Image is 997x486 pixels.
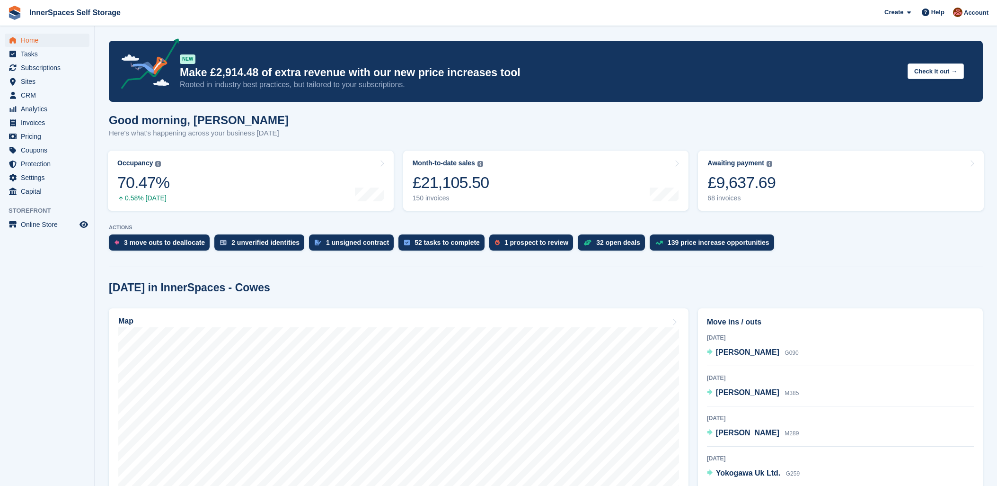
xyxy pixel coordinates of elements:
img: contract_signature_icon-13c848040528278c33f63329250d36e43548de30e8caae1d1a13099fd9432cc5.svg [315,240,321,245]
a: Preview store [78,219,89,230]
div: 68 invoices [707,194,776,202]
div: [DATE] [707,333,974,342]
h1: Good morning, [PERSON_NAME] [109,114,289,126]
a: menu [5,102,89,116]
a: Month-to-date sales £21,105.50 150 invoices [403,151,689,211]
span: CRM [21,89,78,102]
span: M289 [785,430,799,437]
span: Create [884,8,903,17]
a: 139 price increase opportunities [650,234,779,255]
div: [DATE] [707,414,974,423]
a: 1 prospect to review [489,234,578,255]
img: stora-icon-8386f47178a22dfd0bd8f6a31ec36ba5ce8667c1dd55bd0f319d3a0aa187defe.svg [8,6,22,20]
div: 70.47% [117,173,169,192]
span: M385 [785,390,799,396]
img: icon-info-grey-7440780725fd019a000dd9b08b2336e03edf1995a4989e88bcd33f0948082b44.svg [767,161,772,167]
a: Yokogawa Uk Ltd. G259 [707,468,800,480]
div: 139 price increase opportunities [668,239,769,246]
span: [PERSON_NAME] [716,429,779,437]
div: 1 unsigned contract [326,239,389,246]
a: [PERSON_NAME] M289 [707,427,799,440]
div: 0.58% [DATE] [117,194,169,202]
div: 3 move outs to deallocate [124,239,205,246]
div: 32 open deals [596,239,640,246]
img: move_outs_to_deallocate_icon-f764333ba52eb49d3ac5e1228854f67142a1ed5810a6f6cc68b1a99e826820c5.svg [115,240,119,245]
h2: Map [118,317,133,325]
span: Tasks [21,47,78,61]
p: Make £2,914.48 of extra revenue with our new price increases tool [180,66,900,80]
a: menu [5,144,89,157]
a: menu [5,218,89,231]
span: G259 [786,470,800,477]
a: 2 unverified identities [214,234,309,255]
a: menu [5,185,89,198]
a: [PERSON_NAME] M385 [707,387,799,399]
div: 52 tasks to complete [415,239,480,246]
div: [DATE] [707,454,974,463]
p: Here's what's happening across your business [DATE] [109,128,289,139]
a: menu [5,89,89,102]
h2: [DATE] in InnerSpaces - Cowes [109,281,270,294]
span: Yokogawa Uk Ltd. [716,469,781,477]
span: Analytics [21,102,78,116]
span: Capital [21,185,78,198]
img: deal-1b604bf984904fb50ccaf53a9ad4b4a5d6e5aea283cecdc64d6e3604feb123c2.svg [583,239,591,246]
div: NEW [180,54,195,64]
div: £21,105.50 [413,173,489,192]
span: Subscriptions [21,61,78,74]
span: Sites [21,75,78,88]
a: 32 open deals [578,234,650,255]
img: Abby Tilley [953,8,962,17]
span: Help [931,8,944,17]
a: Occupancy 70.47% 0.58% [DATE] [108,151,394,211]
span: Pricing [21,130,78,143]
a: 52 tasks to complete [398,234,489,255]
img: price-adjustments-announcement-icon-8257ccfd72463d97f412b2fc003d46551f7dbcb40ab6d574587a9cd5c0d94... [113,38,179,92]
div: Month-to-date sales [413,159,475,167]
span: Protection [21,157,78,171]
span: Settings [21,171,78,184]
p: Rooted in industry best practices, but tailored to your subscriptions. [180,80,900,90]
div: £9,637.69 [707,173,776,192]
a: [PERSON_NAME] G090 [707,347,799,359]
span: G090 [785,350,798,356]
div: Awaiting payment [707,159,764,167]
button: Check it out → [908,63,964,79]
span: Account [964,8,988,18]
a: 3 move outs to deallocate [109,234,214,255]
a: menu [5,34,89,47]
span: Storefront [9,206,94,216]
a: menu [5,171,89,184]
span: Online Store [21,218,78,231]
span: Home [21,34,78,47]
span: [PERSON_NAME] [716,388,779,396]
span: Invoices [21,116,78,129]
a: InnerSpaces Self Storage [26,5,124,20]
img: icon-info-grey-7440780725fd019a000dd9b08b2336e03edf1995a4989e88bcd33f0948082b44.svg [477,161,483,167]
p: ACTIONS [109,225,983,231]
a: Awaiting payment £9,637.69 68 invoices [698,151,984,211]
div: [DATE] [707,374,974,382]
img: verify_identity-adf6edd0f0f0b5bbfe63781bf79b02c33cf7c696d77639b501bdc392416b5a36.svg [220,240,227,245]
a: menu [5,61,89,74]
a: menu [5,157,89,171]
img: task-75834270c22a3079a89374b754ae025e5fb1db73e45f91037f5363f120a921f8.svg [404,240,410,245]
a: menu [5,75,89,88]
a: menu [5,47,89,61]
a: menu [5,116,89,129]
span: Coupons [21,144,78,157]
img: prospect-51fa495bee0391a8d652442698ab0144808aea92771e9ea1ae160a38d050c398.svg [495,240,500,245]
div: 2 unverified identities [231,239,300,246]
a: menu [5,130,89,143]
h2: Move ins / outs [707,316,974,328]
div: Occupancy [117,159,153,167]
img: price_increase_opportunities-93ffe204e8149a01c8c9dc8f82e8f89637d9d84a8eef4429ea346261dce0b2c0.svg [655,241,663,245]
div: 1 prospect to review [504,239,568,246]
img: icon-info-grey-7440780725fd019a000dd9b08b2336e03edf1995a4989e88bcd33f0948082b44.svg [155,161,161,167]
span: [PERSON_NAME] [716,348,779,356]
a: 1 unsigned contract [309,234,398,255]
div: 150 invoices [413,194,489,202]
